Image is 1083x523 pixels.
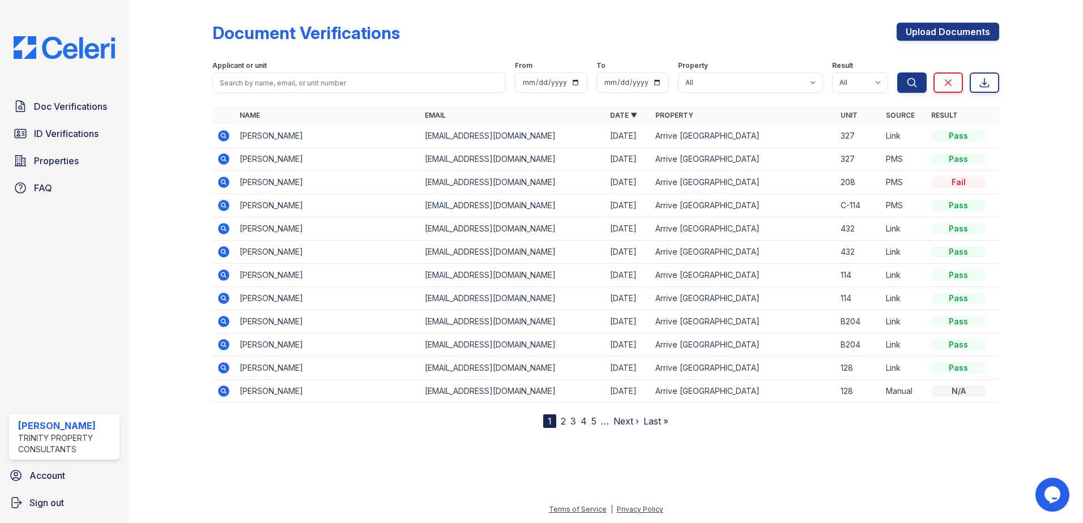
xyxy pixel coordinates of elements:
[881,171,927,194] td: PMS
[651,333,836,357] td: Arrive [GEOGRAPHIC_DATA]
[836,264,881,287] td: 114
[34,127,99,140] span: ID Verifications
[651,148,836,171] td: Arrive [GEOGRAPHIC_DATA]
[606,171,651,194] td: [DATE]
[931,111,958,119] a: Result
[606,194,651,217] td: [DATE]
[212,23,400,43] div: Document Verifications
[836,148,881,171] td: 327
[881,148,927,171] td: PMS
[34,181,52,195] span: FAQ
[606,264,651,287] td: [DATE]
[606,310,651,333] td: [DATE]
[29,469,65,482] span: Account
[5,36,124,59] img: CE_Logo_Blue-a8612792a0a2168367f1c8372b55b34899dd931a85d93a1a3d3e32e68fde9ad4.png
[240,111,260,119] a: Name
[931,316,986,327] div: Pass
[596,61,606,70] label: To
[212,72,506,93] input: Search by name, email, or unit number
[836,357,881,380] td: 128
[420,287,606,310] td: [EMAIL_ADDRESS][DOMAIN_NAME]
[651,380,836,403] td: Arrive [GEOGRAPHIC_DATA]
[420,171,606,194] td: [EMAIL_ADDRESS][DOMAIN_NAME]
[881,264,927,287] td: Link
[931,177,986,188] div: Fail
[836,171,881,194] td: 208
[425,111,446,119] a: Email
[836,241,881,264] td: 432
[931,130,986,142] div: Pass
[651,241,836,264] td: Arrive [GEOGRAPHIC_DATA]
[651,287,836,310] td: Arrive [GEOGRAPHIC_DATA]
[832,61,853,70] label: Result
[931,246,986,258] div: Pass
[643,415,668,427] a: Last »
[931,269,986,281] div: Pass
[601,414,609,428] span: …
[9,149,120,172] a: Properties
[651,194,836,217] td: Arrive [GEOGRAPHIC_DATA]
[235,380,420,403] td: [PERSON_NAME]
[881,217,927,241] td: Link
[881,125,927,148] td: Link
[561,415,566,427] a: 2
[420,241,606,264] td: [EMAIL_ADDRESS][DOMAIN_NAME]
[678,61,708,70] label: Property
[606,241,651,264] td: [DATE]
[420,264,606,287] td: [EMAIL_ADDRESS][DOMAIN_NAME]
[931,200,986,211] div: Pass
[29,496,64,509] span: Sign out
[931,339,986,350] div: Pass
[235,171,420,194] td: [PERSON_NAME]
[235,357,420,380] td: [PERSON_NAME]
[606,148,651,171] td: [DATE]
[591,415,596,427] a: 5
[543,414,556,428] div: 1
[836,333,881,357] td: B204
[651,310,836,333] td: Arrive [GEOGRAPHIC_DATA]
[515,61,532,70] label: From
[931,223,986,234] div: Pass
[420,310,606,333] td: [EMAIL_ADDRESS][DOMAIN_NAME]
[34,154,79,168] span: Properties
[881,380,927,403] td: Manual
[606,287,651,310] td: [DATE]
[570,415,576,427] a: 3
[611,505,613,513] div: |
[420,333,606,357] td: [EMAIL_ADDRESS][DOMAIN_NAME]
[881,310,927,333] td: Link
[606,357,651,380] td: [DATE]
[212,61,267,70] label: Applicant or unit
[651,217,836,241] td: Arrive [GEOGRAPHIC_DATA]
[420,148,606,171] td: [EMAIL_ADDRESS][DOMAIN_NAME]
[420,380,606,403] td: [EMAIL_ADDRESS][DOMAIN_NAME]
[606,333,651,357] td: [DATE]
[836,310,881,333] td: B204
[18,432,115,455] div: Trinity Property Consultants
[931,385,986,397] div: N/A
[651,125,836,148] td: Arrive [GEOGRAPHIC_DATA]
[836,194,881,217] td: C-114
[655,111,693,119] a: Property
[9,95,120,118] a: Doc Verifications
[881,287,927,310] td: Link
[836,217,881,241] td: 432
[235,125,420,148] td: [PERSON_NAME]
[881,241,927,264] td: Link
[235,241,420,264] td: [PERSON_NAME]
[5,491,124,514] a: Sign out
[931,362,986,374] div: Pass
[9,122,120,145] a: ID Verifications
[651,171,836,194] td: Arrive [GEOGRAPHIC_DATA]
[606,125,651,148] td: [DATE]
[836,125,881,148] td: 327
[235,264,420,287] td: [PERSON_NAME]
[617,505,663,513] a: Privacy Policy
[235,310,420,333] td: [PERSON_NAME]
[651,357,836,380] td: Arrive [GEOGRAPHIC_DATA]
[420,217,606,241] td: [EMAIL_ADDRESS][DOMAIN_NAME]
[420,194,606,217] td: [EMAIL_ADDRESS][DOMAIN_NAME]
[235,333,420,357] td: [PERSON_NAME]
[235,287,420,310] td: [PERSON_NAME]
